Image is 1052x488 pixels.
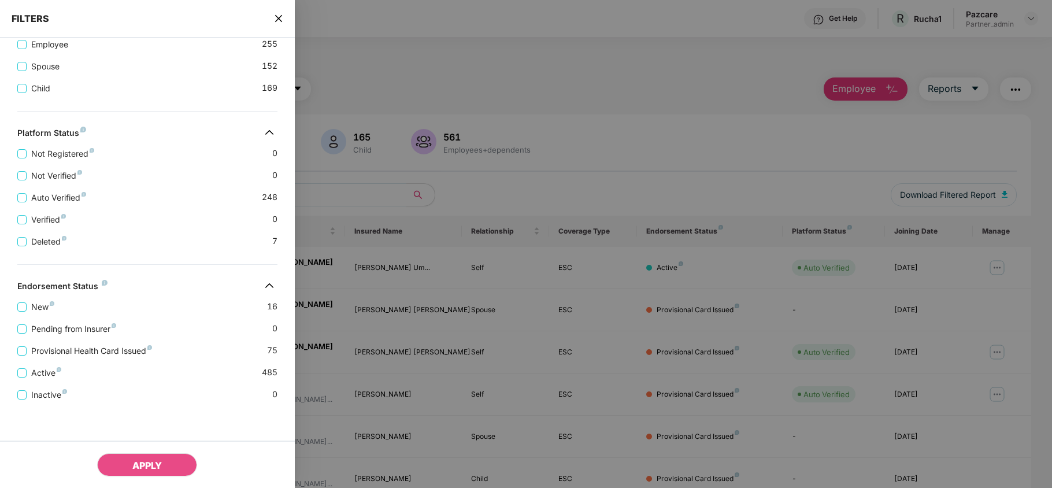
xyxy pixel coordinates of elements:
[272,235,277,248] span: 7
[132,460,162,471] span: APPLY
[27,235,71,248] span: Deleted
[147,345,152,350] img: svg+xml;base64,PHN2ZyB4bWxucz0iaHR0cDovL3d3dy53My5vcmcvMjAwMC9zdmciIHdpZHRoPSI4IiBoZWlnaHQ9IjgiIH...
[90,148,94,153] img: svg+xml;base64,PHN2ZyB4bWxucz0iaHR0cDovL3d3dy53My5vcmcvMjAwMC9zdmciIHdpZHRoPSI4IiBoZWlnaHQ9IjgiIH...
[272,213,277,226] span: 0
[272,147,277,160] span: 0
[272,322,277,335] span: 0
[262,38,277,51] span: 255
[274,13,283,24] span: close
[260,123,279,142] img: svg+xml;base64,PHN2ZyB4bWxucz0iaHR0cDovL3d3dy53My5vcmcvMjAwMC9zdmciIHdpZHRoPSIzMiIgaGVpZ2h0PSIzMi...
[27,60,64,73] span: Spouse
[262,191,277,204] span: 248
[272,169,277,182] span: 0
[262,82,277,95] span: 169
[27,345,157,357] span: Provisional Health Card Issued
[80,127,86,132] img: svg+xml;base64,PHN2ZyB4bWxucz0iaHR0cDovL3d3dy53My5vcmcvMjAwMC9zdmciIHdpZHRoPSI4IiBoZWlnaHQ9IjgiIH...
[112,323,116,328] img: svg+xml;base64,PHN2ZyB4bWxucz0iaHR0cDovL3d3dy53My5vcmcvMjAwMC9zdmciIHdpZHRoPSI4IiBoZWlnaHQ9IjgiIH...
[50,301,54,306] img: svg+xml;base64,PHN2ZyB4bWxucz0iaHR0cDovL3d3dy53My5vcmcvMjAwMC9zdmciIHdpZHRoPSI4IiBoZWlnaHQ9IjgiIH...
[12,13,49,24] span: FILTERS
[262,60,277,73] span: 152
[27,367,66,379] span: Active
[102,280,108,286] img: svg+xml;base64,PHN2ZyB4bWxucz0iaHR0cDovL3d3dy53My5vcmcvMjAwMC9zdmciIHdpZHRoPSI4IiBoZWlnaHQ9IjgiIH...
[272,388,277,401] span: 0
[260,276,279,295] img: svg+xml;base64,PHN2ZyB4bWxucz0iaHR0cDovL3d3dy53My5vcmcvMjAwMC9zdmciIHdpZHRoPSIzMiIgaGVpZ2h0PSIzMi...
[27,301,59,313] span: New
[27,147,99,160] span: Not Registered
[61,214,66,219] img: svg+xml;base64,PHN2ZyB4bWxucz0iaHR0cDovL3d3dy53My5vcmcvMjAwMC9zdmciIHdpZHRoPSI4IiBoZWlnaHQ9IjgiIH...
[27,82,55,95] span: Child
[267,300,277,313] span: 16
[27,169,87,182] span: Not Verified
[97,453,197,476] button: APPLY
[57,367,61,372] img: svg+xml;base64,PHN2ZyB4bWxucz0iaHR0cDovL3d3dy53My5vcmcvMjAwMC9zdmciIHdpZHRoPSI4IiBoZWlnaHQ9IjgiIH...
[82,192,86,197] img: svg+xml;base64,PHN2ZyB4bWxucz0iaHR0cDovL3d3dy53My5vcmcvMjAwMC9zdmciIHdpZHRoPSI4IiBoZWlnaHQ9IjgiIH...
[27,323,121,335] span: Pending from Insurer
[62,389,67,394] img: svg+xml;base64,PHN2ZyB4bWxucz0iaHR0cDovL3d3dy53My5vcmcvMjAwMC9zdmciIHdpZHRoPSI4IiBoZWlnaHQ9IjgiIH...
[267,344,277,357] span: 75
[27,389,72,401] span: Inactive
[262,366,277,379] span: 485
[77,170,82,175] img: svg+xml;base64,PHN2ZyB4bWxucz0iaHR0cDovL3d3dy53My5vcmcvMjAwMC9zdmciIHdpZHRoPSI4IiBoZWlnaHQ9IjgiIH...
[17,128,86,142] div: Platform Status
[27,191,91,204] span: Auto Verified
[27,213,71,226] span: Verified
[62,236,66,241] img: svg+xml;base64,PHN2ZyB4bWxucz0iaHR0cDovL3d3dy53My5vcmcvMjAwMC9zdmciIHdpZHRoPSI4IiBoZWlnaHQ9IjgiIH...
[27,38,73,51] span: Employee
[17,281,108,295] div: Endorsement Status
